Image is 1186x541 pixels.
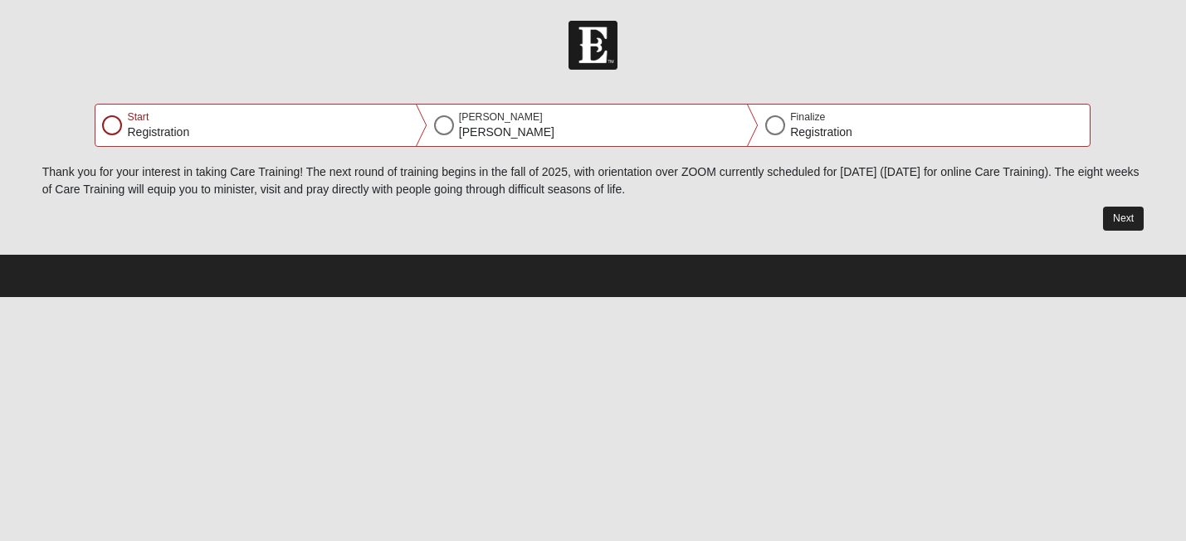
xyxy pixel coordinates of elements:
button: Next [1103,207,1144,231]
span: [PERSON_NAME] [459,111,543,123]
img: Church of Eleven22 Logo [569,21,617,70]
p: Registration [790,124,852,141]
span: Start [127,111,149,123]
span: Finalize [790,111,825,123]
p: [PERSON_NAME] [459,124,554,141]
p: Registration [127,124,189,141]
p: Thank you for your interest in taking Care Training! The next round of training begins in the fal... [42,163,1145,198]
